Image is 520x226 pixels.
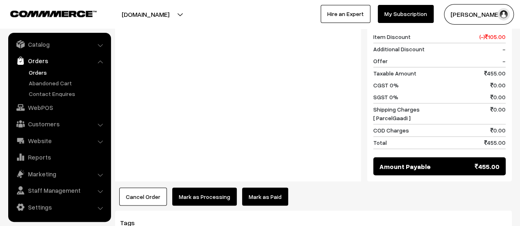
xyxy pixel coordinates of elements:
[172,187,237,205] button: Mark as Processing
[10,100,108,115] a: WebPOS
[27,79,108,87] a: Abandoned Cart
[10,200,108,215] a: Settings
[378,5,434,23] a: My Subscription
[10,183,108,198] a: Staff Management
[373,32,411,41] span: Item Discount
[373,57,388,65] span: Offer
[490,81,506,89] span: 0.00
[10,37,108,52] a: Catalog
[444,4,514,25] button: [PERSON_NAME]
[119,187,167,205] button: Cancel Order
[10,11,97,17] img: COMMMERCE
[10,150,108,164] a: Reports
[93,4,198,25] button: [DOMAIN_NAME]
[27,68,108,77] a: Orders
[10,8,82,18] a: COMMMERCE
[373,93,398,101] span: SGST 0%
[502,45,506,53] span: -
[27,89,108,98] a: Contact Enquires
[10,167,108,181] a: Marketing
[490,105,506,122] span: 0.00
[321,5,370,23] a: Hire an Expert
[10,53,108,68] a: Orders
[10,116,108,131] a: Customers
[475,161,499,171] span: 455.00
[490,93,506,101] span: 0.00
[373,126,409,135] span: COD Charges
[10,133,108,148] a: Website
[379,161,431,171] span: Amount Payable
[479,32,506,41] span: (-) 105.00
[373,69,416,78] span: Taxable Amount
[497,8,510,21] img: user
[490,126,506,135] span: 0.00
[373,138,387,147] span: Total
[373,81,399,89] span: CGST 0%
[484,69,506,78] span: 455.00
[373,45,425,53] span: Additional Discount
[242,187,288,205] a: Mark as Paid
[502,57,506,65] span: -
[373,105,420,122] span: Shipping Charges [ ParcelGaadi ]
[484,138,506,147] span: 455.00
